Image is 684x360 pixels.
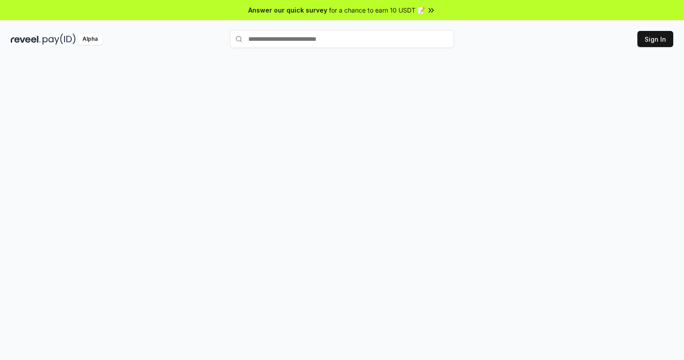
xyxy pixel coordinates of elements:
span: Answer our quick survey [248,5,327,15]
button: Sign In [637,31,673,47]
img: reveel_dark [11,34,41,45]
div: Alpha [78,34,103,45]
img: pay_id [43,34,76,45]
span: for a chance to earn 10 USDT 📝 [329,5,425,15]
